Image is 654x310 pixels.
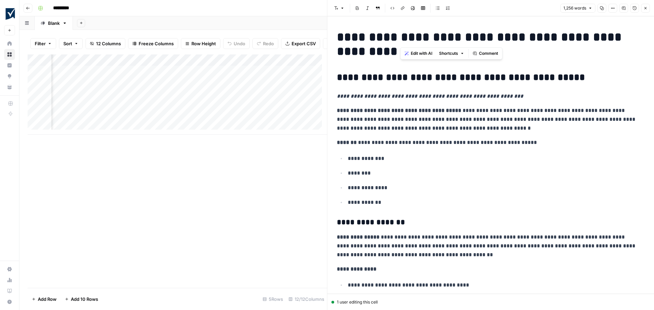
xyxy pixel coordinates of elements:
a: Learning Hub [4,285,15,296]
button: Workspace: Smartsheet [4,5,15,22]
span: Add Row [38,296,57,303]
span: Redo [263,40,274,47]
span: Shortcuts [439,50,458,56]
button: Redo [252,38,278,49]
button: Filter [30,38,56,49]
a: Settings [4,264,15,275]
a: Opportunities [4,71,15,82]
button: Comment [470,49,501,58]
span: Sort [63,40,72,47]
button: Help + Support [4,296,15,307]
span: Filter [35,40,46,47]
span: Undo [234,40,245,47]
button: Add Row [28,294,61,305]
button: Shortcuts [436,49,467,58]
button: Freeze Columns [128,38,178,49]
span: 12 Columns [96,40,121,47]
img: Smartsheet Logo [4,8,16,20]
button: Export CSV [281,38,320,49]
button: Edit with AI [402,49,435,58]
span: Export CSV [292,40,316,47]
a: Insights [4,60,15,71]
div: 5 Rows [260,294,286,305]
a: Blank [35,16,73,30]
button: 12 Columns [85,38,125,49]
button: Add 10 Rows [61,294,102,305]
a: Your Data [4,82,15,93]
span: Edit with AI [411,50,432,56]
a: Usage [4,275,15,285]
span: Comment [479,50,498,56]
div: Blank [48,20,60,27]
span: 1,256 words [563,5,586,11]
div: 12/12 Columns [286,294,327,305]
div: 1 user editing this cell [331,299,650,305]
button: Undo [223,38,250,49]
span: Row Height [191,40,216,47]
a: Browse [4,49,15,60]
button: 1,256 words [560,4,595,13]
span: Add 10 Rows [71,296,98,303]
button: Row Height [181,38,220,49]
button: Sort [59,38,83,49]
span: Freeze Columns [139,40,174,47]
a: Home [4,38,15,49]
